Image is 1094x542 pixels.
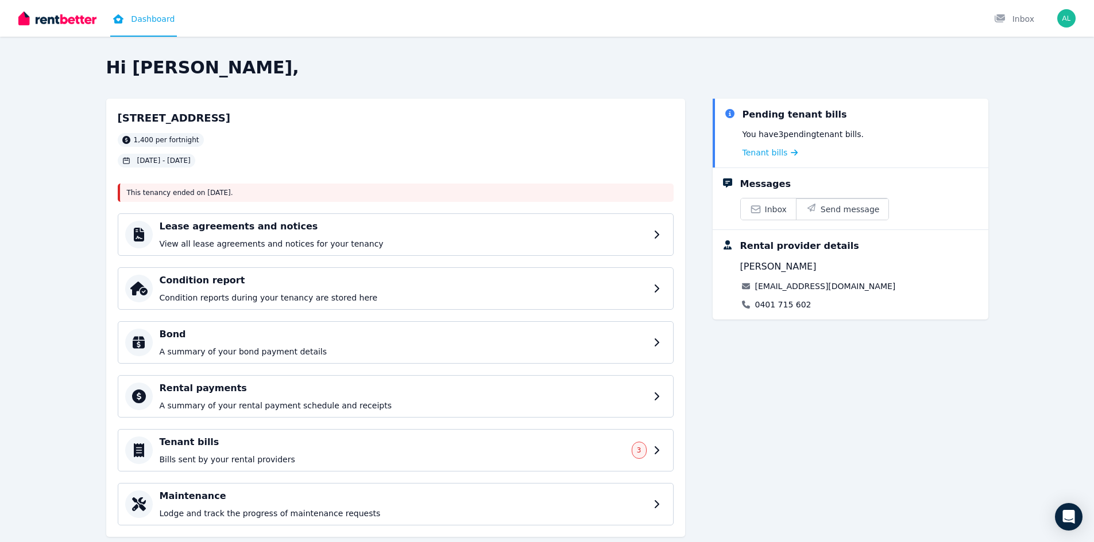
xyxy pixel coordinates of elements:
span: [DATE] - [DATE] [137,156,191,165]
div: Rental provider details [740,239,859,253]
p: A summary of your rental payment schedule and receipts [160,400,647,411]
p: View all lease agreements and notices for your tenancy [160,238,647,249]
div: Pending tenant bills [743,108,847,122]
h4: Bond [160,327,647,341]
h2: [STREET_ADDRESS] [118,110,231,126]
div: Open Intercom Messenger [1055,503,1083,531]
a: 0401 715 602 [755,299,811,310]
p: Lodge and track the progress of maintenance requests [160,508,647,519]
span: Tenant bills [743,147,788,158]
span: Inbox [765,204,787,215]
span: 1,400 per fortnight [134,135,199,145]
button: Send message [796,198,889,220]
img: Allen Taylor [1057,9,1076,28]
span: 3 [637,446,641,455]
h4: Maintenance [160,489,647,503]
a: Tenant bills [743,147,798,158]
h4: Rental payments [160,381,647,395]
p: Bills sent by your rental providers [160,454,625,465]
a: Inbox [741,198,796,220]
div: Messages [740,177,791,191]
h4: Lease agreements and notices [160,220,647,233]
p: You have 3 pending tenant bills . [743,128,864,140]
div: Inbox [994,13,1034,25]
span: [PERSON_NAME] [740,260,817,274]
p: A summary of your bond payment details [160,346,647,357]
h4: Tenant bills [160,435,625,449]
div: This tenancy ended on [DATE] . [118,184,674,202]
a: [EMAIL_ADDRESS][DOMAIN_NAME] [755,280,896,292]
h2: Hi [PERSON_NAME], [106,57,988,78]
p: Condition reports during your tenancy are stored here [160,292,647,303]
span: Send message [821,204,880,215]
h4: Condition report [160,274,647,287]
img: RentBetter [18,10,96,27]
